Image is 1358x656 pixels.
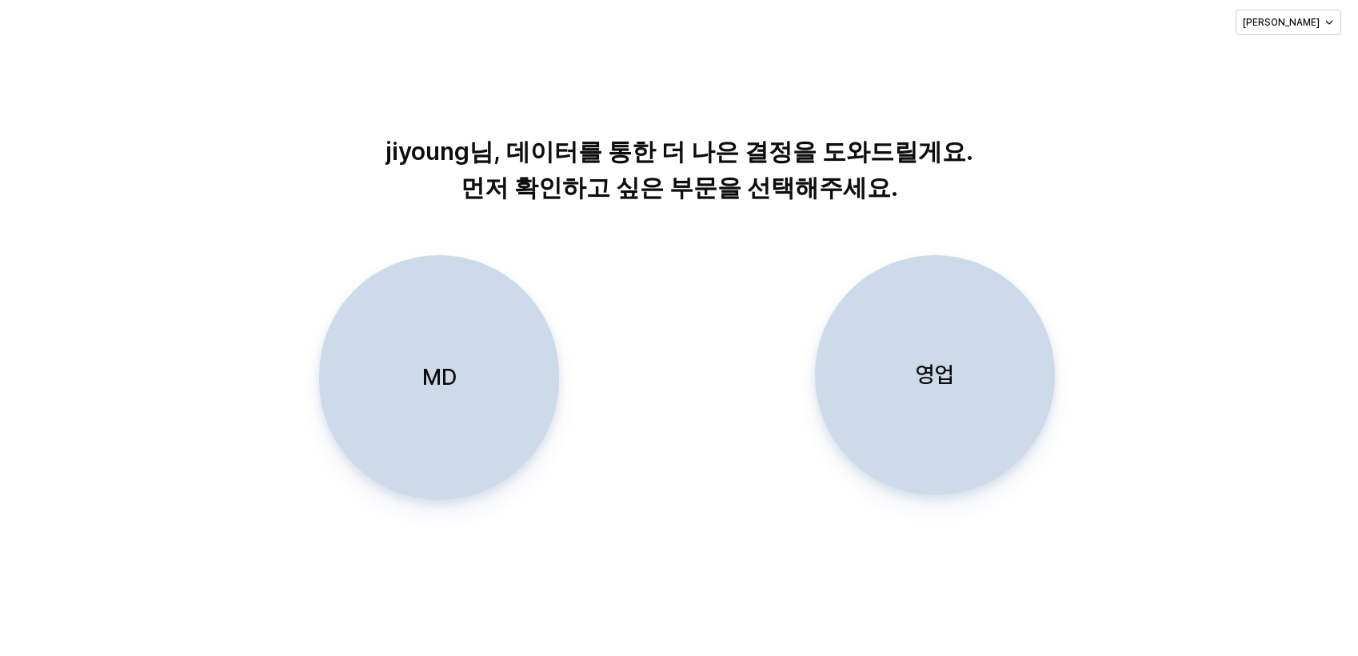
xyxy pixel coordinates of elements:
[916,360,954,390] p: 영업
[1243,16,1320,29] p: [PERSON_NAME]
[271,134,1088,206] p: jiyoung님, 데이터를 통한 더 나은 결정을 도와드릴게요. 먼저 확인하고 싶은 부문을 선택해주세요.
[422,362,457,392] p: MD
[815,255,1055,495] button: 영업
[319,255,559,500] button: MD
[1236,10,1341,35] button: [PERSON_NAME]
